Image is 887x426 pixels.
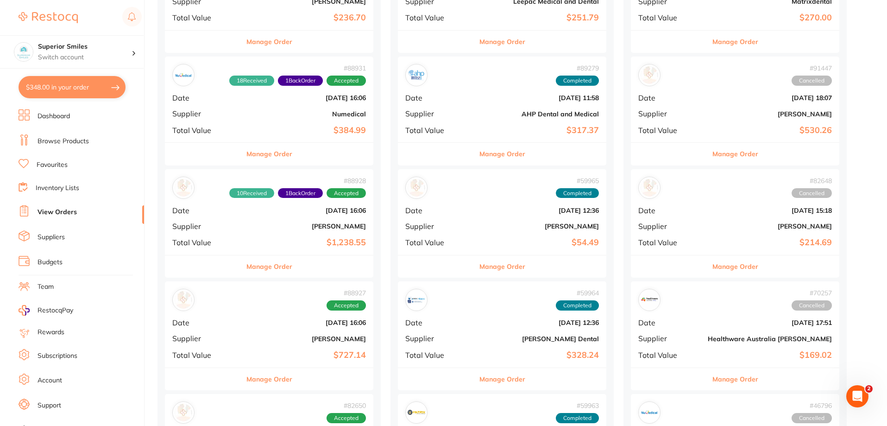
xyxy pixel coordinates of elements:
[172,238,234,247] span: Total Value
[846,385,868,407] iframe: Intercom live chat
[19,76,126,98] button: $348.00 in your order
[38,306,73,315] span: RestocqPay
[708,94,832,102] b: [DATE] 18:07
[405,13,467,22] span: Total Value
[708,238,832,248] b: $214.69
[37,160,68,170] a: Favourites
[641,179,658,197] img: Adam Dental
[242,94,366,102] b: [DATE] 16:06
[172,206,234,215] span: Date
[712,143,758,165] button: Manage Order
[792,188,832,198] span: Cancelled
[405,334,467,343] span: Supplier
[792,289,832,297] span: # 70257
[327,402,366,409] span: # 82650
[175,404,192,421] img: Henry Schein Halas
[405,126,467,134] span: Total Value
[708,207,832,214] b: [DATE] 15:18
[479,368,525,390] button: Manage Order
[165,57,373,165] div: Numedical#8893118Received1BackOrderAcceptedDate[DATE] 16:06SupplierNumedicalTotal Value$384.99Man...
[405,206,467,215] span: Date
[38,112,70,121] a: Dashboard
[708,223,832,230] b: [PERSON_NAME]
[229,188,274,198] span: Received
[327,289,366,297] span: # 88927
[175,66,192,84] img: Numedical
[38,282,54,292] a: Team
[792,76,832,86] span: Cancelled
[246,255,292,278] button: Manage Order
[408,404,425,421] img: Matrixdental
[556,64,599,72] span: # 89279
[475,207,599,214] b: [DATE] 12:36
[712,255,758,278] button: Manage Order
[475,126,599,135] b: $317.37
[278,188,323,198] span: Back orders
[405,94,467,102] span: Date
[556,289,599,297] span: # 59964
[479,143,525,165] button: Manage Order
[165,281,373,390] div: Adam Dental#88927AcceptedDate[DATE] 16:06Supplier[PERSON_NAME]Total Value$727.14Manage Order
[638,334,700,343] span: Supplier
[242,223,366,230] b: [PERSON_NAME]
[19,305,73,316] a: RestocqPay
[556,76,599,86] span: Completed
[638,109,700,118] span: Supplier
[712,31,758,53] button: Manage Order
[712,368,758,390] button: Manage Order
[638,13,700,22] span: Total Value
[172,351,234,359] span: Total Value
[408,66,425,84] img: AHP Dental and Medical
[708,13,832,23] b: $270.00
[38,53,132,62] p: Switch account
[708,350,832,360] b: $169.02
[172,222,234,230] span: Supplier
[38,137,89,146] a: Browse Products
[278,76,323,86] span: Back orders
[475,350,599,360] b: $328.24
[38,351,77,361] a: Subscriptions
[475,110,599,118] b: AHP Dental and Medical
[792,64,832,72] span: # 91447
[556,402,599,409] span: # 59963
[475,94,599,102] b: [DATE] 11:58
[246,31,292,53] button: Manage Order
[242,335,366,343] b: [PERSON_NAME]
[638,222,700,230] span: Supplier
[229,177,366,184] span: # 88928
[175,179,192,197] img: Henry Schein Halas
[172,94,234,102] span: Date
[38,376,62,385] a: Account
[792,300,832,311] span: Cancelled
[172,13,234,22] span: Total Value
[242,13,366,23] b: $236.70
[638,318,700,327] span: Date
[479,255,525,278] button: Manage Order
[38,328,64,337] a: Rewards
[556,300,599,311] span: Completed
[229,76,274,86] span: Received
[479,31,525,53] button: Manage Order
[475,223,599,230] b: [PERSON_NAME]
[242,126,366,135] b: $384.99
[175,291,192,309] img: Adam Dental
[475,335,599,343] b: [PERSON_NAME] Dental
[38,42,132,51] h4: Superior Smiles
[172,109,234,118] span: Supplier
[792,413,832,423] span: Cancelled
[242,110,366,118] b: Numedical
[38,233,65,242] a: Suppliers
[242,319,366,326] b: [DATE] 16:06
[246,143,292,165] button: Manage Order
[405,109,467,118] span: Supplier
[638,94,700,102] span: Date
[475,238,599,248] b: $54.49
[792,402,832,409] span: # 46796
[38,258,63,267] a: Budgets
[165,169,373,278] div: Henry Schein Halas#8892810Received1BackOrderAcceptedDate[DATE] 16:06Supplier[PERSON_NAME]Total Va...
[641,404,658,421] img: Numedical
[792,177,832,184] span: # 82648
[638,238,700,247] span: Total Value
[556,413,599,423] span: Completed
[327,300,366,311] span: Accepted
